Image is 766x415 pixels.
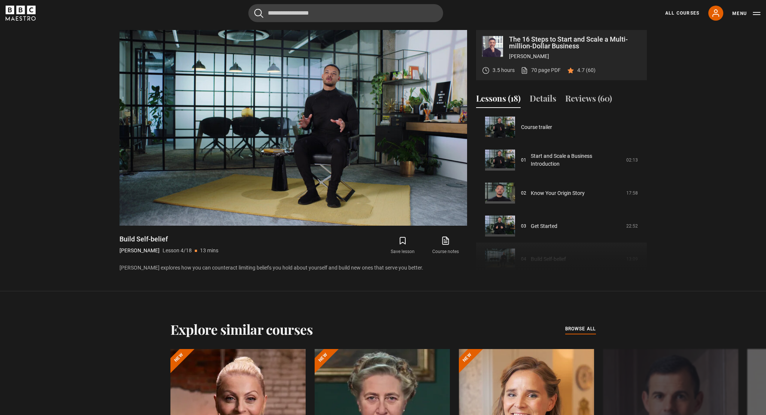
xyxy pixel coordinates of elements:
[509,36,641,49] p: The 16 Steps to Start and Scale a Multi-million-Dollar Business
[565,92,612,108] button: Reviews (60)
[521,123,552,131] a: Course trailer
[521,66,561,74] a: 70 page PDF
[531,189,585,197] a: Know Your Origin Story
[119,30,467,226] video-js: Video Player
[381,235,424,256] button: Save lesson
[254,9,263,18] button: Submit the search query
[530,92,556,108] button: Details
[732,10,760,17] button: Toggle navigation
[577,66,596,74] p: 4.7 (60)
[6,6,36,21] svg: BBC Maestro
[476,92,521,108] button: Lessons (18)
[119,235,218,244] h1: Build Self-belief
[119,247,160,255] p: [PERSON_NAME]
[200,247,218,255] p: 13 mins
[565,325,596,333] a: browse all
[424,235,467,256] a: Course notes
[665,10,699,16] a: All Courses
[509,52,641,60] p: [PERSON_NAME]
[170,321,313,337] h2: Explore similar courses
[531,152,622,168] a: Start and Scale a Business Introduction
[248,4,443,22] input: Search
[163,247,192,255] p: Lesson 4/18
[119,264,467,272] p: [PERSON_NAME] explores how you can counteract limiting beliefs you hold about yourself and build ...
[493,66,515,74] p: 3.5 hours
[565,325,596,333] span: browse all
[531,222,557,230] a: Get Started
